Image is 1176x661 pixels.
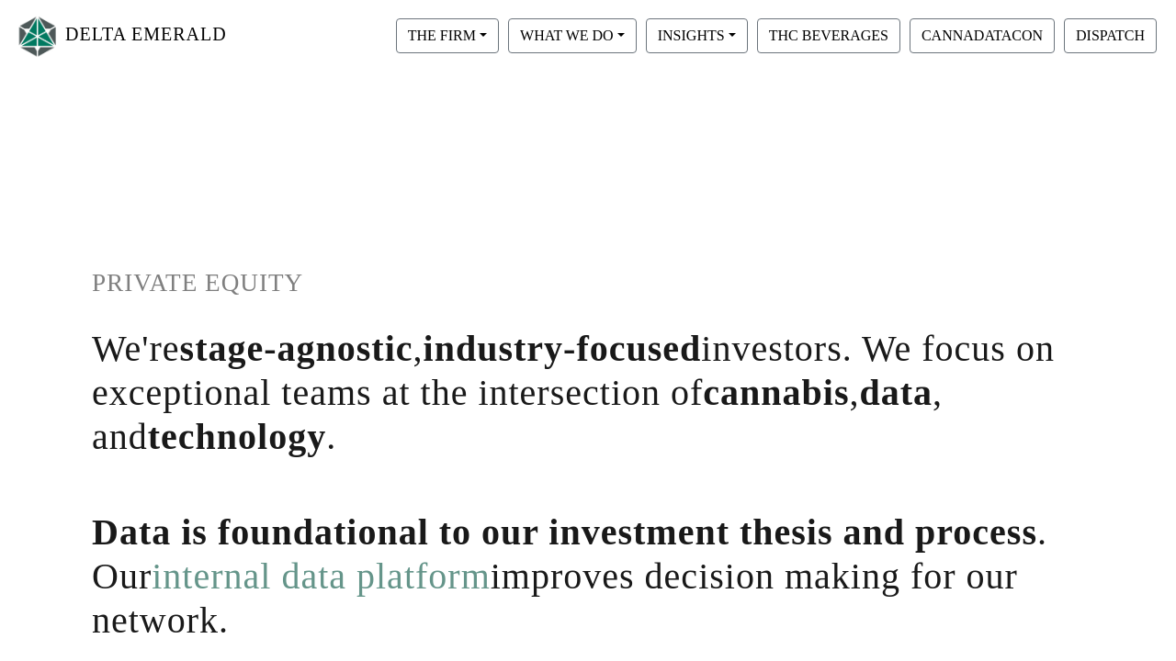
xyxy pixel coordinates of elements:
a: internal data platform [152,555,491,597]
a: THC BEVERAGES [752,27,905,42]
h1: We're , investors. We focus on exceptional teams at the intersection of , , and . [92,327,1084,459]
a: DISPATCH [1059,27,1161,42]
button: INSIGHTS [646,18,748,53]
h1: . Our improves decision making for our network. [92,510,1084,643]
span: technology [148,416,326,457]
a: DELTA EMERALD [15,7,227,65]
button: WHAT WE DO [508,18,637,53]
button: THC BEVERAGES [757,18,900,53]
h1: PRIVATE EQUITY [92,268,1084,298]
span: cannabis [703,372,849,413]
img: Logo [15,12,61,61]
a: CANNADATACON [905,27,1059,42]
span: industry-focused [424,328,702,369]
span: data [859,372,933,413]
button: DISPATCH [1064,18,1157,53]
span: Data is foundational to our investment thesis and process [92,511,1037,553]
span: stage-agnostic [180,328,413,369]
button: THE FIRM [396,18,499,53]
button: CANNADATACON [910,18,1055,53]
